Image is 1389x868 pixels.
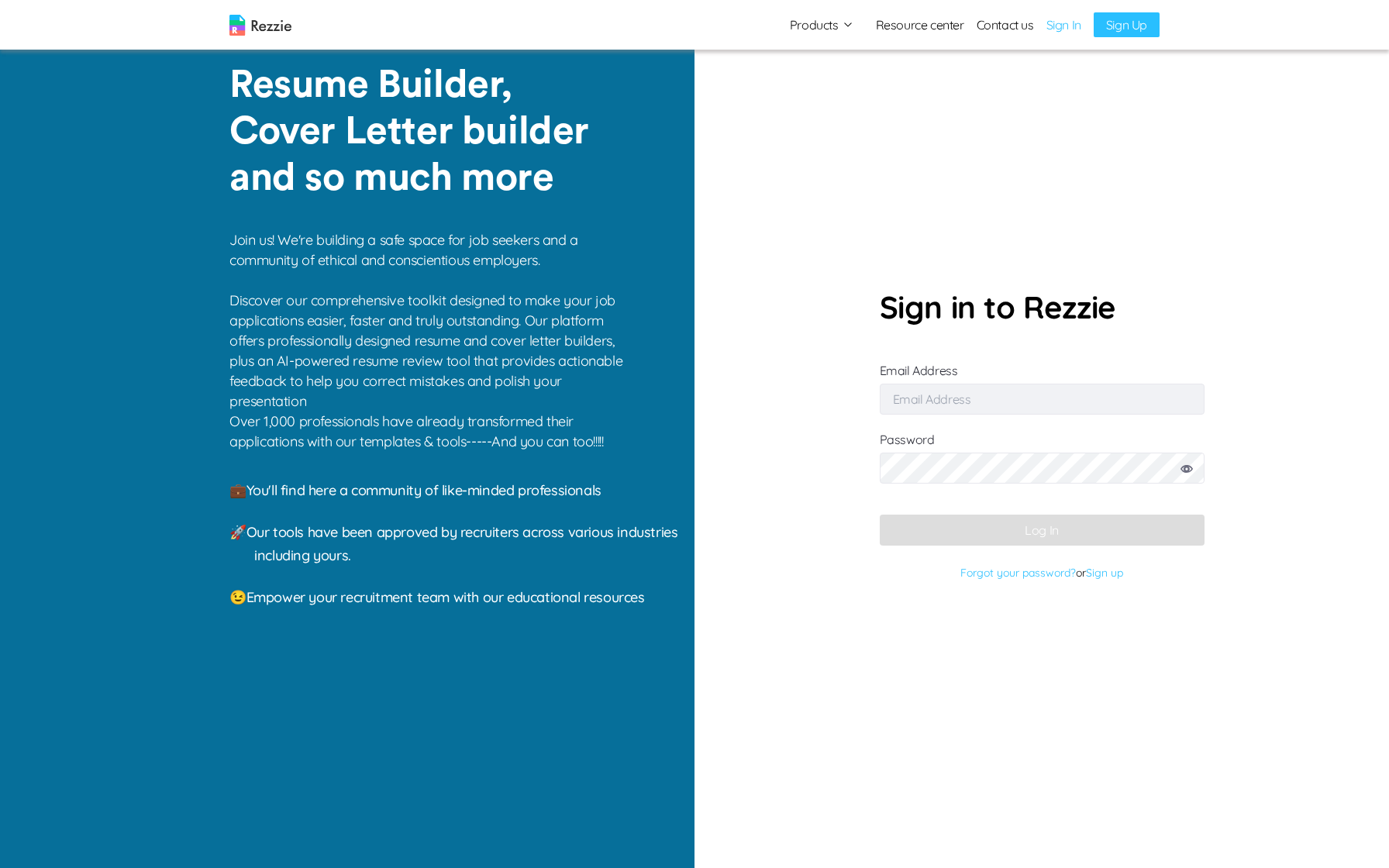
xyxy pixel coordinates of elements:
a: Sign In [1046,15,1081,34]
button: Log In [880,515,1205,546]
p: Resume Builder, Cover Letter builder and so much more [229,62,616,201]
a: Sign Up [1094,12,1160,37]
p: Sign in to Rezzie [880,284,1205,330]
a: Forgot your password? [960,566,1076,580]
p: or [880,561,1205,584]
p: Join us! We're building a safe space for job seekers and a community of ethical and conscientious... [229,230,633,412]
a: Sign up [1086,566,1123,580]
button: Products [790,15,854,34]
img: logo [229,15,291,36]
input: Password [880,453,1205,484]
a: Contact us [977,15,1034,34]
span: 🚀 Our tools have been approved by recruiters across various industries including yours. [229,523,677,564]
label: Password [880,432,1205,499]
input: Email Address [880,384,1205,415]
span: 💼 You'll find here a community of like-minded professionals [229,481,601,499]
label: Email Address [880,363,1205,407]
a: Resource center [876,15,964,34]
span: 😉 Empower your recruitment team with our educational resources [229,588,645,606]
p: Over 1,000 professionals have already transformed their applications with our templates & tools--... [229,412,633,452]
